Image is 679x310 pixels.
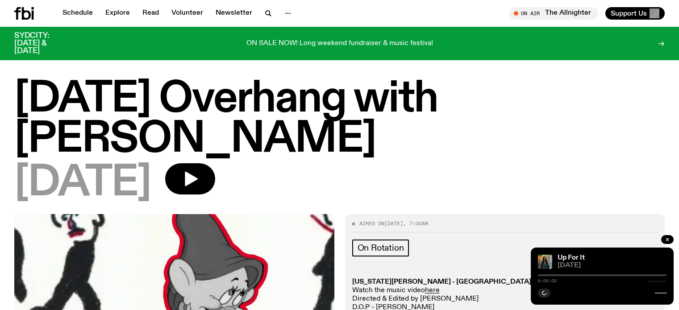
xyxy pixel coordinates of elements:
[14,79,665,160] h1: [DATE] Overhang with [PERSON_NAME]
[538,279,557,283] span: 0:00:00
[352,240,409,256] a: On Rotation
[384,220,403,227] span: [DATE]
[558,254,585,261] a: Up For It
[246,40,433,48] p: ON SALE NOW! Long weekend fundraiser & music festival
[14,163,151,203] span: [DATE]
[14,32,71,55] h3: SYDCITY: [DATE] & [DATE]
[425,287,440,294] a: here
[538,255,552,269] img: Ify - a Brown Skin girl with black braided twists, looking up to the side with her tongue stickin...
[359,220,384,227] span: Aired on
[352,278,531,285] strong: [US_STATE][PERSON_NAME] - [GEOGRAPHIC_DATA]
[558,262,667,269] span: [DATE]
[137,7,164,20] a: Read
[509,7,598,20] button: On AirThe Allnighter
[100,7,135,20] a: Explore
[210,7,258,20] a: Newsletter
[57,7,98,20] a: Schedule
[403,220,428,227] span: , 7:00am
[648,279,667,283] span: -:--:--
[166,7,208,20] a: Volunteer
[605,7,665,20] button: Support Us
[358,243,404,253] span: On Rotation
[611,9,647,17] span: Support Us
